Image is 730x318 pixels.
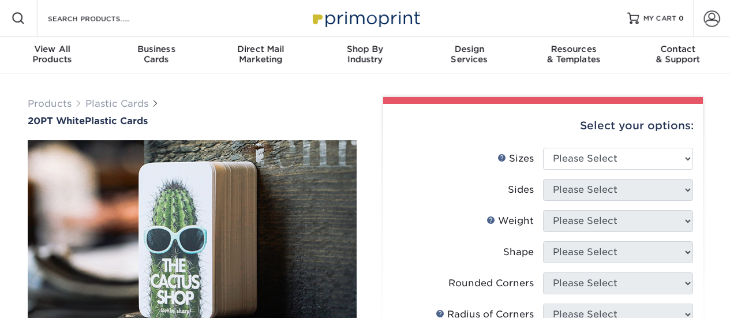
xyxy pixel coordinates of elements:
[28,115,357,126] a: 20PT WhitePlastic Cards
[417,44,522,65] div: Services
[626,44,730,65] div: & Support
[522,44,626,54] span: Resources
[208,37,313,74] a: Direct MailMarketing
[522,37,626,74] a: Resources& Templates
[522,44,626,65] div: & Templates
[503,245,534,259] div: Shape
[28,115,357,126] h1: Plastic Cards
[448,276,534,290] div: Rounded Corners
[626,44,730,54] span: Contact
[626,37,730,74] a: Contact& Support
[417,37,522,74] a: DesignServices
[208,44,313,54] span: Direct Mail
[28,98,72,109] a: Products
[104,44,209,54] span: Business
[28,115,85,126] span: 20PT White
[313,44,417,54] span: Shop By
[679,14,684,23] span: 0
[508,183,534,197] div: Sides
[308,6,423,31] img: Primoprint
[643,14,676,24] span: MY CART
[486,214,534,228] div: Weight
[497,152,534,166] div: Sizes
[313,37,417,74] a: Shop ByIndustry
[417,44,522,54] span: Design
[104,44,209,65] div: Cards
[392,104,694,148] div: Select your options:
[85,98,148,109] a: Plastic Cards
[47,12,159,25] input: SEARCH PRODUCTS.....
[208,44,313,65] div: Marketing
[104,37,209,74] a: BusinessCards
[313,44,417,65] div: Industry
